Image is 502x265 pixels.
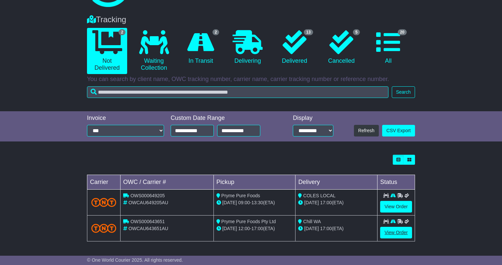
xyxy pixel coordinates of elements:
span: [DATE] [222,200,237,205]
span: 17:00 [320,226,332,231]
span: 17:00 [251,226,263,231]
span: 09:00 [238,200,250,205]
span: 13 [304,29,313,35]
span: OWS000643651 [130,219,165,224]
div: Tracking [84,15,418,25]
p: You can search by client name, OWC tracking number, carrier name, carrier tracking number or refe... [87,76,415,83]
td: Delivery [295,175,377,190]
a: Waiting Collection [134,28,174,74]
span: 13:30 [251,200,263,205]
a: View Order [380,227,412,238]
span: [DATE] [222,226,237,231]
span: 17:00 [320,200,332,205]
img: TNT_Domestic.png [91,198,116,207]
td: Pickup [213,175,295,190]
div: Invoice [87,115,164,122]
div: (ETA) [298,199,375,206]
a: 5 Cancelled [321,28,362,67]
span: Pryme Pure Foods Pty Ltd [221,219,276,224]
a: 20 All [368,28,408,67]
span: 2 [119,29,126,35]
span: [DATE] [304,226,319,231]
a: Delivering [227,28,268,67]
span: COLES LOCAL [303,193,335,198]
button: Refresh [354,125,379,136]
span: [DATE] [304,200,319,205]
div: Custom Date Range [171,115,276,122]
a: 2 Not Delivered [87,28,127,74]
span: 5 [353,29,360,35]
img: TNT_Domestic.png [91,224,116,233]
div: - (ETA) [216,225,293,232]
td: Status [377,175,415,190]
span: OWCAU643651AU [128,226,168,231]
div: Display [293,115,333,122]
span: OWCAU649205AU [128,200,168,205]
button: Search [392,86,415,98]
span: Pryme Pure Foods [221,193,260,198]
span: 2 [212,29,219,35]
span: Chill WA [303,219,321,224]
a: 2 In Transit [181,28,221,67]
td: Carrier [87,175,121,190]
span: 12:00 [238,226,250,231]
a: CSV Export [382,125,415,136]
span: 20 [398,29,407,35]
a: View Order [380,201,412,213]
div: - (ETA) [216,199,293,206]
td: OWC / Carrier # [121,175,214,190]
div: (ETA) [298,225,375,232]
span: © One World Courier 2025. All rights reserved. [87,257,183,263]
span: OWS000649205 [130,193,165,198]
a: 13 Delivered [275,28,315,67]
